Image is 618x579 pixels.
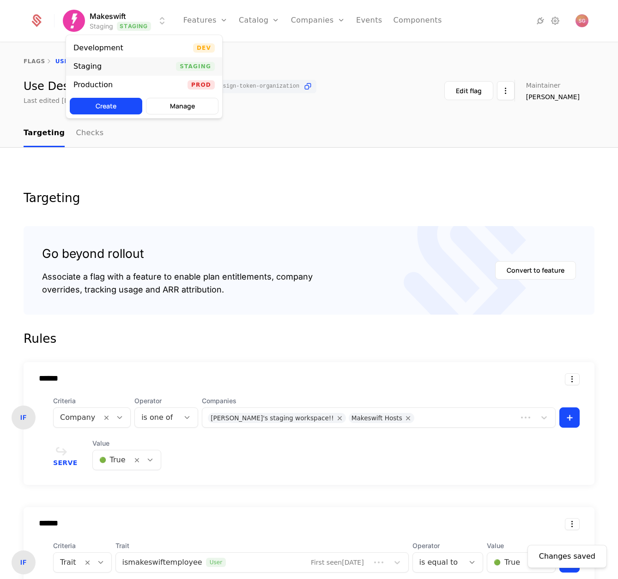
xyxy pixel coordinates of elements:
div: Staging [73,63,102,70]
span: Prod [188,80,215,90]
div: Development [73,44,123,52]
button: Manage [146,98,218,114]
span: Dev [193,43,215,53]
div: Select environment [66,35,223,119]
button: Create [70,98,142,114]
span: Staging [176,62,215,71]
div: Production [73,81,113,89]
